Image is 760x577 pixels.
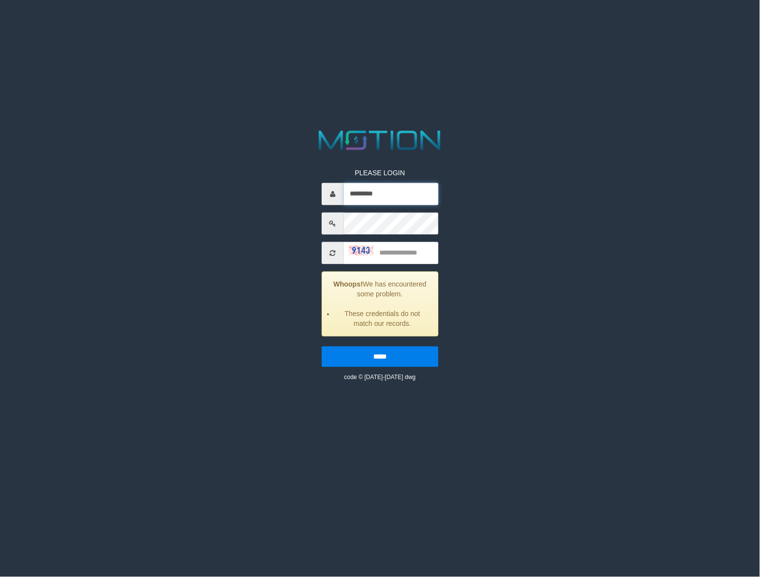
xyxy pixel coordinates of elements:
img: MOTION_logo.png [313,128,446,154]
div: We has encountered some problem. [322,272,438,337]
img: captcha [349,245,373,255]
small: code © [DATE]-[DATE] dwg [344,374,416,381]
li: These credentials do not match our records. [334,309,430,329]
p: PLEASE LOGIN [322,168,438,178]
strong: Whoops! [333,281,363,288]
